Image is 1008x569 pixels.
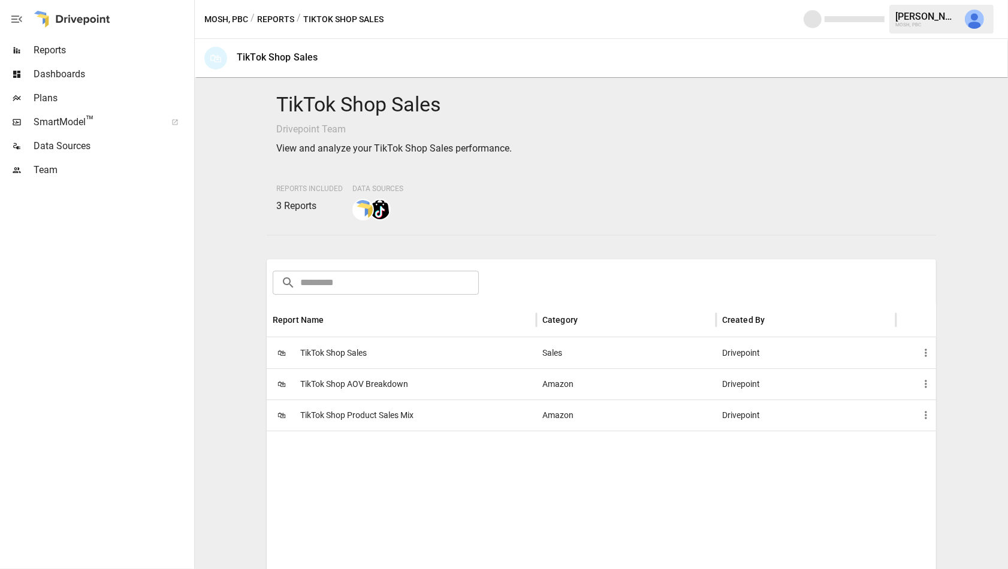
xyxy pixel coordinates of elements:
[965,10,984,29] img: Jeff Gamsey
[273,344,291,362] span: 🛍
[300,338,367,368] span: TikTok Shop Sales
[34,91,192,105] span: Plans
[237,52,318,63] div: TikTok Shop Sales
[276,199,343,213] p: 3 Reports
[251,12,255,27] div: /
[536,368,716,399] div: Amazon
[716,399,896,431] div: Drivepoint
[34,67,192,81] span: Dashboards
[895,22,958,28] div: MOSH, PBC
[300,369,408,399] span: TikTok Shop AOV Breakdown
[34,139,192,153] span: Data Sources
[273,406,291,424] span: 🛍
[276,122,927,137] p: Drivepoint Team
[257,12,294,27] button: Reports
[86,113,94,128] span: ™
[958,2,991,36] button: Jeff Gamsey
[536,399,716,431] div: Amazon
[276,92,927,117] h4: TikTok Shop Sales
[204,12,248,27] button: MOSH, PBC
[716,337,896,368] div: Drivepoint
[542,315,578,325] div: Category
[716,368,896,399] div: Drivepoint
[300,400,414,431] span: TikTok Shop Product Sales Mix
[722,315,765,325] div: Created By
[766,311,783,328] button: Sort
[273,375,291,393] span: 🛍
[297,12,301,27] div: /
[536,337,716,368] div: Sales
[273,315,324,325] div: Report Name
[325,311,342,328] button: Sort
[34,115,158,129] span: SmartModel
[276,184,343,193] span: Reports Included
[204,47,227,69] div: 🛍
[34,163,192,177] span: Team
[276,141,927,156] p: View and analyze your TikTok Shop Sales performance.
[895,11,958,22] div: [PERSON_NAME]
[354,200,373,219] img: smart model
[34,43,192,57] span: Reports
[370,200,390,219] img: tiktok
[352,184,403,193] span: Data Sources
[579,311,596,328] button: Sort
